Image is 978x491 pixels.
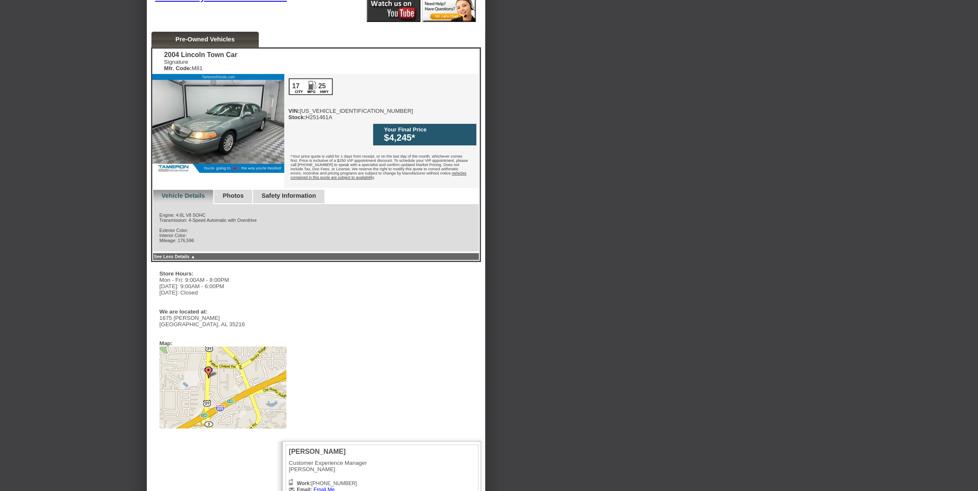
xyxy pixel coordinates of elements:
div: Mon - Fri: 9:00AM - 8:00PM [DATE]: 9:00AM - 6:00PM [DATE]: Closed [159,277,286,296]
div: Signature M81 [164,59,237,71]
a: Photos [223,192,244,199]
div: 2004 Lincoln Town Car [164,51,237,59]
div: [US_VEHICLE_IDENTIFICATION_NUMBER] H251461A [288,78,413,120]
b: Mfr. Code: [164,65,192,71]
div: 17 [291,82,300,90]
div: We are located at: [159,308,282,315]
a: Pre-Owned Vehicles [176,36,235,43]
u: Vehicles contained in this quote are subject to availability [291,171,467,180]
div: Map: [159,340,173,346]
b: Stock: [288,114,306,120]
a: Vehicle Details [162,192,205,199]
div: Engine: 4.6L V8 SOHC Transmission: 4-Speed Automatic with Overdrive Exterior Color: Interior Colo... [152,204,480,252]
div: $4,245* [384,133,472,143]
b: Work: [297,480,311,486]
img: Icon_Phone.png [289,479,293,485]
b: VIN: [288,108,300,114]
a: Safety Information [261,192,316,199]
div: 25 [318,82,327,90]
img: 2004 Lincoln Town Car [152,74,284,173]
div: 1675 [PERSON_NAME] [GEOGRAPHIC_DATA], AL 35216 [159,315,286,327]
div: *Your price quote is valid for 1 days from receipt, or on the last day of the month, whichever co... [284,148,479,188]
div: Store Hours: [159,270,282,277]
span: [PHONE_NUMBER] [297,480,357,486]
div: [PERSON_NAME] [289,448,367,456]
a: See Less Details ▲ [154,254,195,259]
div: Your Final Price [384,126,472,133]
